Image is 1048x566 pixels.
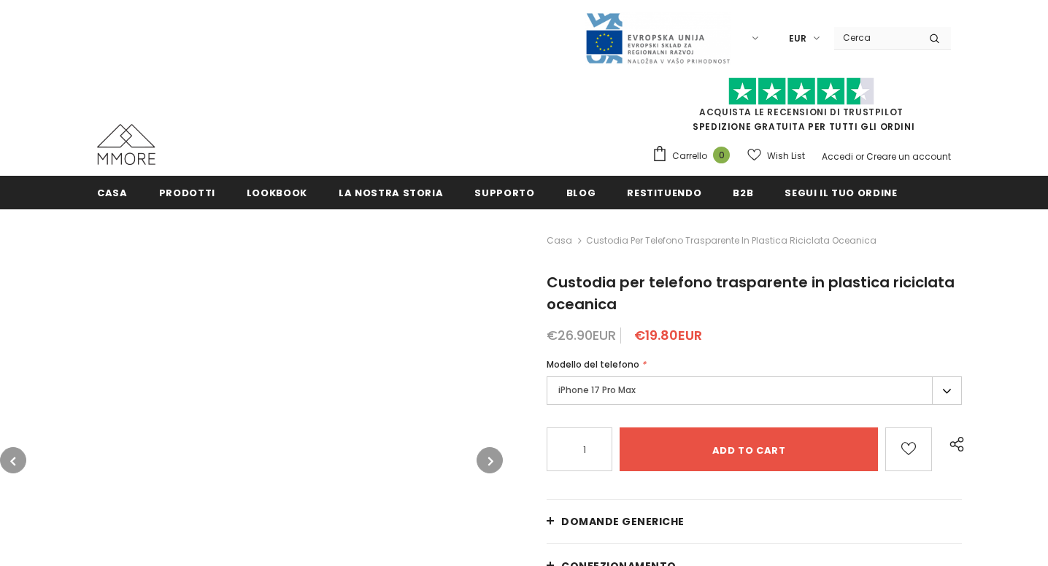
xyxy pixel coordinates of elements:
[247,176,307,209] a: Lookbook
[97,124,155,165] img: Casi MMORE
[627,176,701,209] a: Restituendo
[247,186,307,200] span: Lookbook
[627,186,701,200] span: Restituendo
[97,186,128,200] span: Casa
[474,186,534,200] span: supporto
[585,31,731,44] a: Javni Razpis
[97,176,128,209] a: Casa
[785,186,897,200] span: Segui il tuo ordine
[785,176,897,209] a: Segui il tuo ordine
[699,106,903,118] a: Acquista le recensioni di TrustPilot
[728,77,874,106] img: Fidati di Pilot Stars
[566,176,596,209] a: Blog
[634,326,702,344] span: €19.80EUR
[159,176,215,209] a: Prodotti
[789,31,806,46] span: EUR
[747,143,805,168] a: Wish List
[159,186,215,200] span: Prodotti
[672,149,707,163] span: Carrello
[733,186,753,200] span: B2B
[855,150,864,163] span: or
[652,84,951,133] span: SPEDIZIONE GRATUITA PER TUTTI GLI ORDINI
[547,326,616,344] span: €26.90EUR
[547,376,962,405] label: iPhone 17 Pro Max
[547,500,962,543] a: Domande generiche
[866,150,951,163] a: Creare un account
[822,150,853,163] a: Accedi
[713,147,730,163] span: 0
[547,272,955,314] span: Custodia per telefono trasparente in plastica riciclata oceanica
[547,232,572,249] a: Casa
[767,149,805,163] span: Wish List
[474,176,534,209] a: supporto
[339,176,443,209] a: La nostra storia
[585,12,731,65] img: Javni Razpis
[547,358,639,371] span: Modello del telefono
[834,27,918,48] input: Search Site
[566,186,596,200] span: Blog
[586,232,876,249] span: Custodia per telefono trasparente in plastica riciclata oceanica
[620,427,878,471] input: Add to cart
[561,514,685,529] span: Domande generiche
[733,176,753,209] a: B2B
[339,186,443,200] span: La nostra storia
[652,145,737,167] a: Carrello 0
